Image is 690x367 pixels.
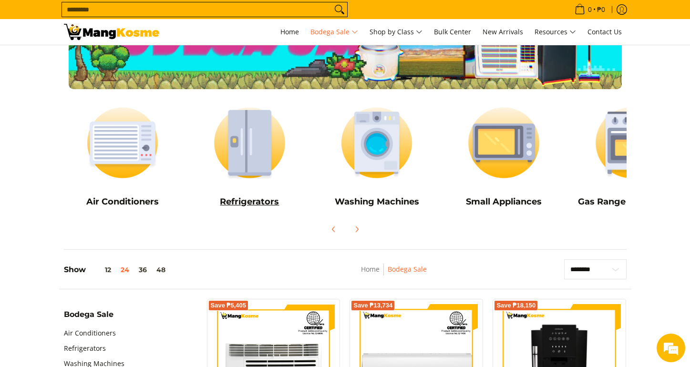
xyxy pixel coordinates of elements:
[64,341,106,356] a: Refrigerators
[116,266,134,274] button: 24
[530,19,581,45] a: Resources
[572,99,690,187] img: Cookers
[191,196,309,207] h5: Refrigerators
[445,196,563,207] h5: Small Appliances
[572,99,690,214] a: Cookers Gas Range and Cookers
[156,5,179,28] div: Minimize live chat window
[434,27,471,36] span: Bulk Center
[55,120,132,216] span: We're online!
[211,303,247,308] span: Save ₱5,405
[134,266,152,274] button: 36
[64,196,182,207] h5: Air Conditioners
[332,2,347,17] button: Search
[5,260,182,294] textarea: Type your message and hit 'Enter'
[276,19,304,45] a: Home
[587,27,622,36] span: Contact Us
[64,326,116,341] a: Air Conditioners
[318,99,436,187] img: Washing Machines
[318,196,436,207] h5: Washing Machines
[64,311,113,318] span: Bodega Sale
[50,53,160,66] div: Chat with us now
[572,4,608,15] span: •
[596,6,607,13] span: ₱0
[572,196,690,207] h5: Gas Range and Cookers
[64,24,159,40] img: Bodega Sale l Mang Kosme: Cost-Efficient &amp; Quality Home Appliances
[169,19,627,45] nav: Main Menu
[318,99,436,214] a: Washing Machines Washing Machines
[483,27,523,36] span: New Arrivals
[346,219,367,240] button: Next
[64,99,182,214] a: Air Conditioners Air Conditioners
[280,27,299,36] span: Home
[445,99,563,187] img: Small Appliances
[64,311,113,326] summary: Open
[365,19,427,45] a: Shop by Class
[353,303,392,308] span: Save ₱13,734
[310,26,358,38] span: Bodega Sale
[587,6,593,13] span: 0
[478,19,528,45] a: New Arrivals
[496,303,536,308] span: Save ₱18,150
[64,99,182,187] img: Air Conditioners
[445,99,563,214] a: Small Appliances Small Appliances
[323,219,344,240] button: Previous
[388,265,427,274] a: Bodega Sale
[583,19,627,45] a: Contact Us
[86,266,116,274] button: 12
[299,264,488,285] nav: Breadcrumbs
[191,99,309,214] a: Refrigerators Refrigerators
[152,266,170,274] button: 48
[306,19,363,45] a: Bodega Sale
[535,26,576,38] span: Resources
[191,99,309,187] img: Refrigerators
[361,265,380,274] a: Home
[64,265,170,275] h5: Show
[429,19,476,45] a: Bulk Center
[370,26,422,38] span: Shop by Class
